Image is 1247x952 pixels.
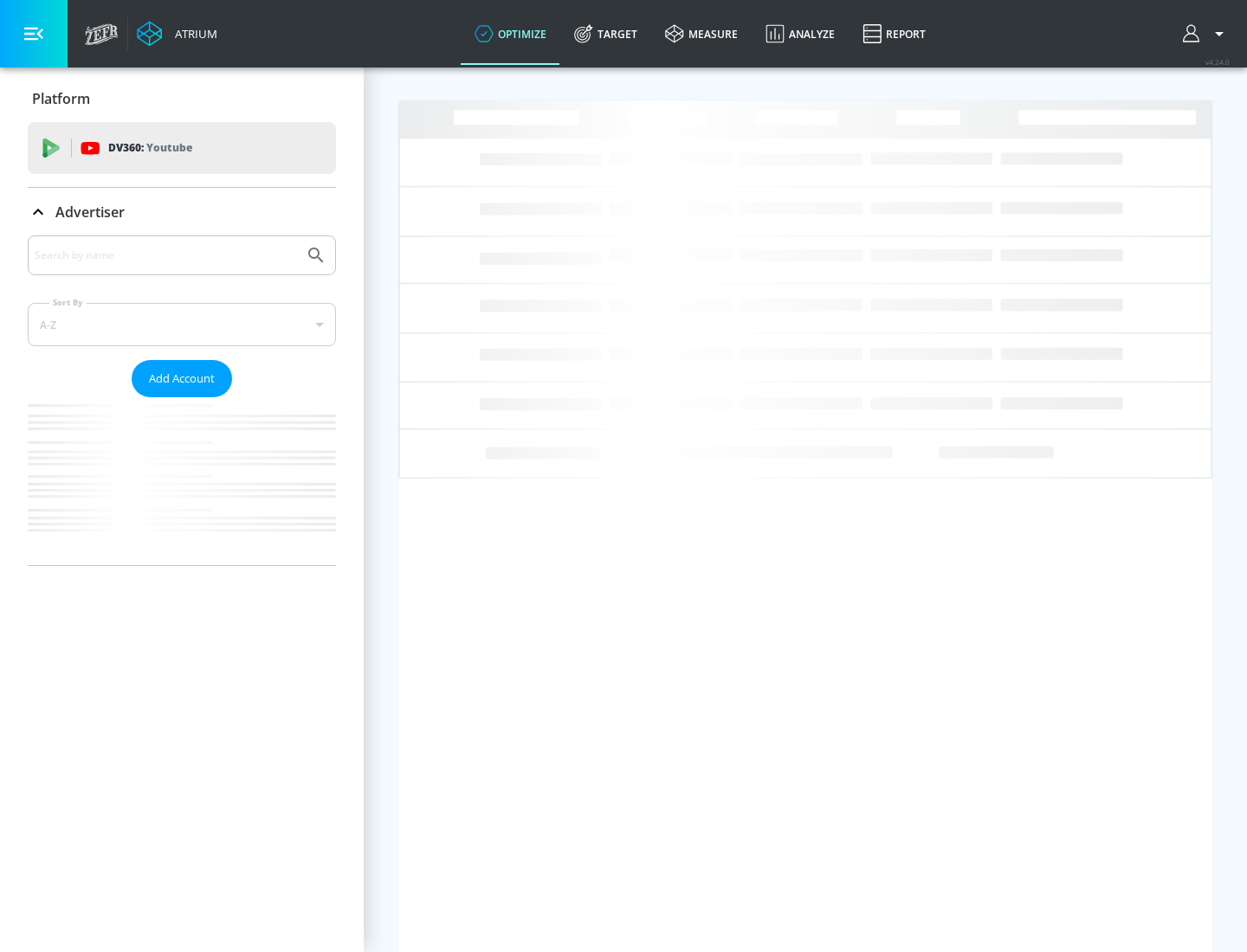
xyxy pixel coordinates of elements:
a: measure [651,3,752,65]
a: Target [560,3,651,65]
span: v 4.24.0 [1205,57,1230,67]
span: Add Account [149,369,215,389]
div: A-Z [28,303,336,346]
input: Search by name [35,244,297,267]
label: Sort By [49,297,87,308]
div: DV360: Youtube [28,122,336,174]
div: Advertiser [28,235,336,565]
div: Atrium [168,26,217,42]
a: Analyze [752,3,849,65]
nav: list of Advertiser [28,397,336,565]
a: optimize [461,3,560,65]
a: Report [849,3,940,65]
div: Advertiser [28,188,336,236]
p: DV360: [108,138,192,158]
p: Platform [32,89,90,108]
div: Platform [28,74,336,123]
p: Youtube [146,138,192,157]
button: Add Account [132,360,232,397]
p: Advertiser [55,203,125,222]
a: Atrium [137,21,217,47]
